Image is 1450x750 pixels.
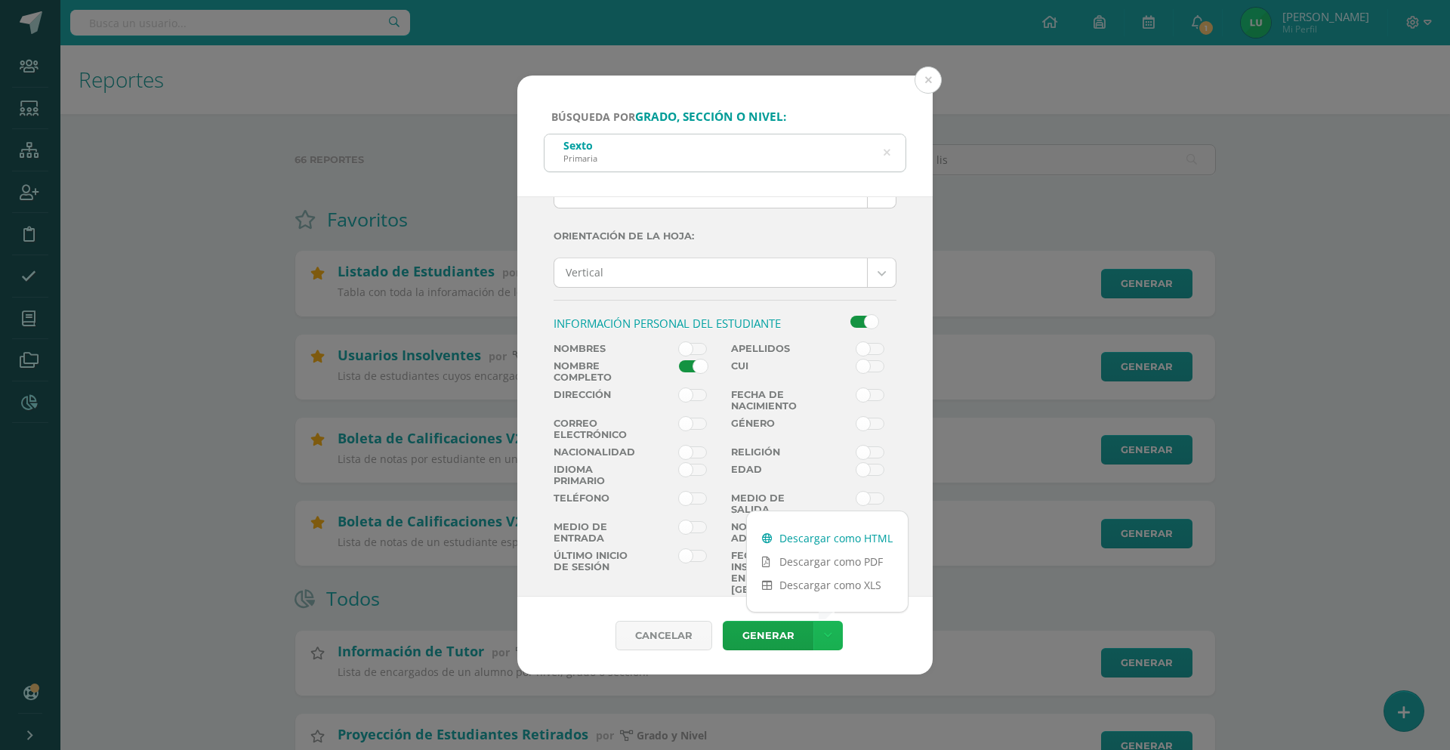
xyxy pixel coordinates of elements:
div: Primaria [563,153,597,164]
label: Medio de Salida [725,492,814,515]
div: Sexto [563,138,597,153]
label: Idioma Primario [548,464,637,486]
button: Close (Esc) [915,66,942,94]
label: Apellidos [725,343,814,354]
strong: grado, sección o nivel: [635,109,786,125]
label: Notas adicionales [725,521,814,544]
label: Género [725,418,814,440]
a: Generar [723,621,813,650]
div: Cancelar [615,621,712,650]
label: Fecha de inscripción en [GEOGRAPHIC_DATA] [725,550,814,595]
span: Vertical [566,258,856,287]
a: Descargar como XLS [747,573,908,597]
input: ej. Primero primaria, etc. [545,134,905,171]
label: Religión [725,446,814,458]
a: Descargar como PDF [747,550,908,573]
h3: Información Personal del Estudiante [554,316,808,331]
label: Edad [725,464,814,486]
label: Orientación de la hoja: [554,221,896,252]
label: Nacionalidad [548,446,637,458]
span: Búsqueda por [551,110,786,124]
label: Nombre Completo [548,360,637,383]
label: Correo electrónico [548,418,637,440]
label: Fecha de Nacimiento [725,389,814,412]
label: Último inicio de sesión [548,550,637,595]
label: CUI [725,360,814,383]
label: Medio de Entrada [548,521,637,544]
label: Dirección [548,389,637,412]
label: Teléfono [548,492,637,515]
a: Descargar como HTML [747,526,908,550]
label: Nombres [548,343,637,354]
a: Vertical [554,258,896,287]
